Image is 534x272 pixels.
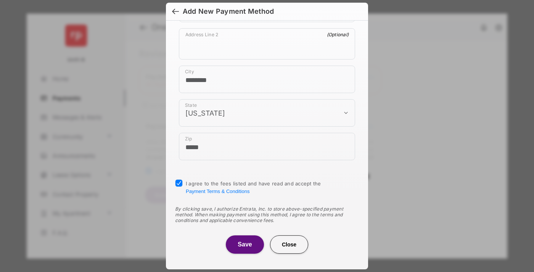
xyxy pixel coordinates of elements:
button: Close [270,235,308,254]
div: payment_method_screening[postal_addresses][administrativeArea] [179,99,355,127]
div: payment_method_screening[postal_addresses][locality] [179,66,355,93]
div: payment_method_screening[postal_addresses][addressLine2] [179,28,355,60]
div: By clicking save, I authorize Entrata, Inc. to store above-specified payment method. When making ... [175,206,359,223]
div: payment_method_screening[postal_addresses][postalCode] [179,133,355,160]
div: Add New Payment Method [183,7,274,16]
span: I agree to the fees listed and have read and accept the [186,180,321,194]
button: I agree to the fees listed and have read and accept the [186,188,249,194]
button: Save [226,235,264,254]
